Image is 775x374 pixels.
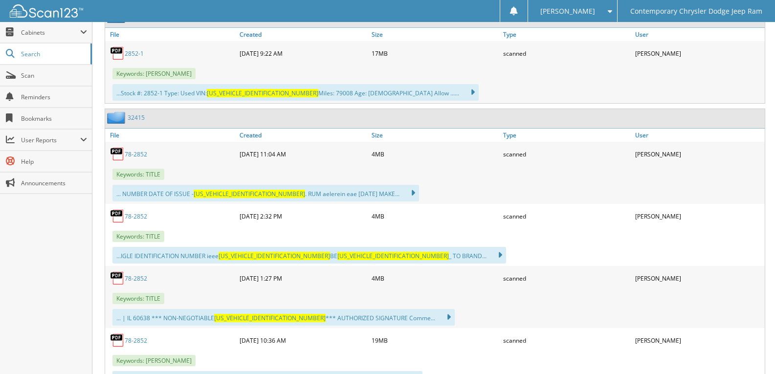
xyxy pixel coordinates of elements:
img: scan123-logo-white.svg [10,4,83,18]
span: [US_VEHICLE_IDENTIFICATION_NUMBER] [207,89,318,97]
span: Keywords: TITLE [112,231,164,242]
div: [PERSON_NAME] [633,44,765,63]
div: scanned [501,206,633,226]
span: Bookmarks [21,114,87,123]
a: Size [369,129,501,142]
a: User [633,28,765,41]
span: Search [21,50,86,58]
a: Type [501,28,633,41]
span: Scan [21,71,87,80]
div: scanned [501,144,633,164]
span: [US_VEHICLE_IDENTIFICATION_NUMBER] [214,314,326,322]
span: Keywords: TITLE [112,169,164,180]
div: [PERSON_NAME] [633,144,765,164]
div: scanned [501,330,633,350]
span: [US_VEHICLE_IDENTIFICATION_NUMBER] [219,252,330,260]
img: PDF.png [110,46,125,61]
div: ...Stock #: 2852-1 Type: Used VIN: Miles: 79008 Age: [DEMOGRAPHIC_DATA] Allow ...... [112,84,479,101]
span: User Reports [21,136,80,144]
div: [DATE] 2:32 PM [237,206,369,226]
span: Keywords: [PERSON_NAME] [112,68,196,79]
span: Help [21,157,87,166]
img: PDF.png [110,271,125,286]
span: Cabinets [21,28,80,37]
a: Type [501,129,633,142]
a: File [105,129,237,142]
span: [US_VEHICLE_IDENTIFICATION_NUMBER] [337,252,449,260]
img: PDF.png [110,209,125,223]
span: [PERSON_NAME] [540,8,595,14]
div: [PERSON_NAME] [633,206,765,226]
iframe: Chat Widget [726,327,775,374]
a: File [105,28,237,41]
div: scanned [501,268,633,288]
span: Reminders [21,93,87,101]
a: 78-2852 [125,336,147,345]
div: ... | IL 60638 *** NON-NEGOTIABLE *** AUTHORIZED SIGNATURE Comme... [112,309,455,326]
a: Created [237,129,369,142]
span: Announcements [21,179,87,187]
img: PDF.png [110,333,125,348]
div: 4MB [369,206,501,226]
a: 2852-1 [125,49,144,58]
img: PDF.png [110,147,125,161]
div: ...IGLE IDENTIFICATION NUMBER ieee BE _ TO BRAND... [112,247,506,264]
div: 17MB [369,44,501,63]
span: Contemporary Chrysler Dodge Jeep Ram [630,8,762,14]
div: [DATE] 11:04 AM [237,144,369,164]
div: [PERSON_NAME] [633,330,765,350]
div: [PERSON_NAME] [633,268,765,288]
div: [DATE] 9:22 AM [237,44,369,63]
div: [DATE] 10:36 AM [237,330,369,350]
a: 78-2852 [125,150,147,158]
div: ... NUMBER DATE OF ISSUE - . RUM aelerein eae [DATE] MAKE... [112,185,419,201]
a: Size [369,28,501,41]
span: [US_VEHICLE_IDENTIFICATION_NUMBER] [194,190,305,198]
a: Created [237,28,369,41]
img: folder2.png [107,111,128,124]
div: 19MB [369,330,501,350]
div: 4MB [369,268,501,288]
span: Keywords: TITLE [112,293,164,304]
a: 78-2852 [125,274,147,283]
a: 32415 [128,113,145,122]
a: User [633,129,765,142]
span: Keywords: [PERSON_NAME] [112,355,196,366]
a: 78-2852 [125,212,147,220]
div: 4MB [369,144,501,164]
div: [DATE] 1:27 PM [237,268,369,288]
div: scanned [501,44,633,63]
